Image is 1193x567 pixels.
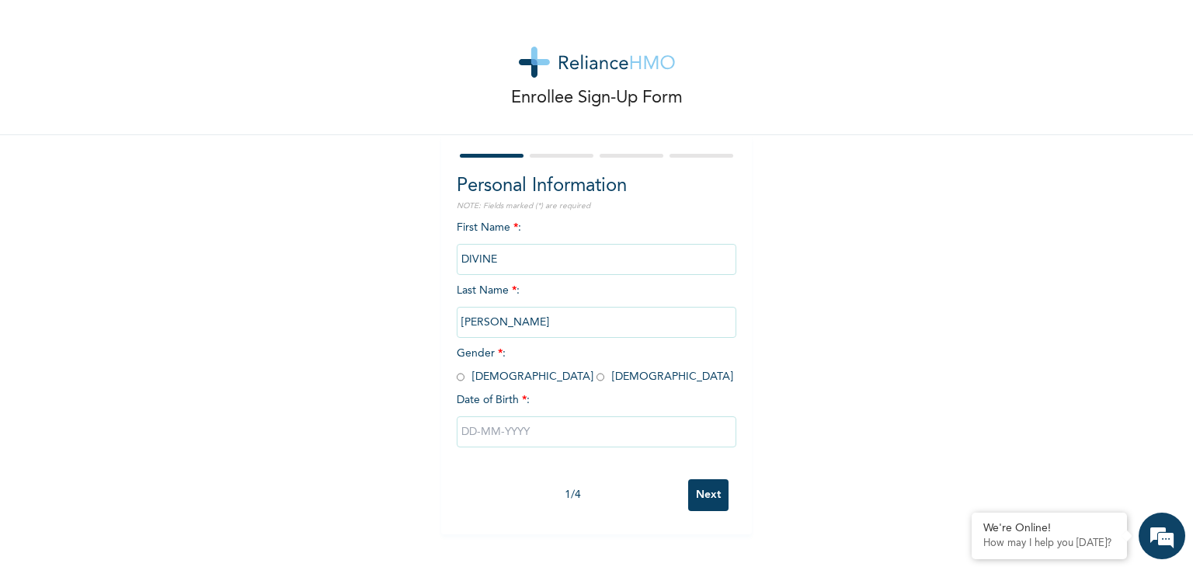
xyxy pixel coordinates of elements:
p: How may I help you today? [983,537,1115,550]
div: Chat with us now [81,87,261,107]
textarea: Type your message and hit 'Enter' [8,429,296,483]
div: FAQs [152,483,297,531]
input: DD-MM-YYYY [457,416,736,447]
span: Conversation [8,510,152,521]
span: First Name : [457,222,736,265]
div: 1 / 4 [457,487,688,503]
div: Minimize live chat window [255,8,292,45]
h2: Personal Information [457,172,736,200]
span: We're online! [90,198,214,355]
img: d_794563401_company_1708531726252_794563401 [29,78,63,117]
span: Gender : [DEMOGRAPHIC_DATA] [DEMOGRAPHIC_DATA] [457,348,733,382]
span: Last Name : [457,285,736,328]
input: Enter your first name [457,244,736,275]
img: logo [519,47,675,78]
p: Enrollee Sign-Up Form [511,85,683,111]
input: Enter your last name [457,307,736,338]
p: NOTE: Fields marked (*) are required [457,200,736,212]
span: Date of Birth : [457,392,530,409]
input: Next [688,479,729,511]
div: We're Online! [983,522,1115,535]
